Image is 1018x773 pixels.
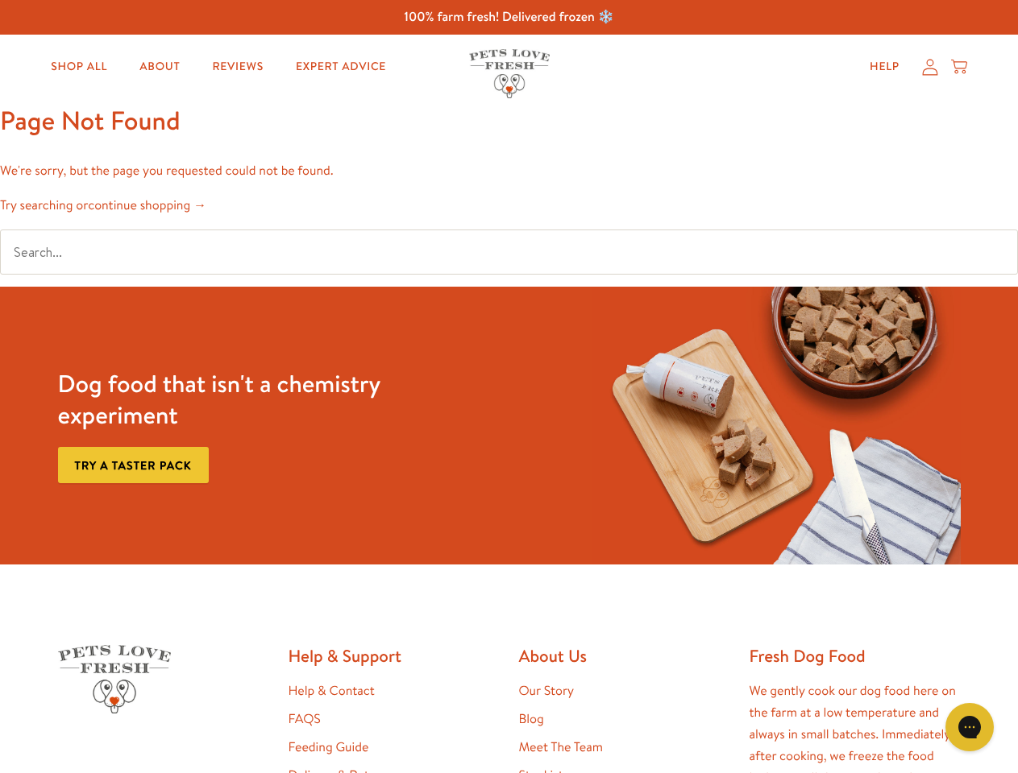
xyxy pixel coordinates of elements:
a: Help & Contact [289,682,375,700]
a: Reviews [199,51,276,83]
a: FAQS [289,710,321,728]
img: Fussy [592,287,960,564]
a: Shop All [38,51,120,83]
img: Pets Love Fresh [58,645,171,713]
h2: About Us [519,645,730,667]
a: Our Story [519,682,575,700]
a: About [127,51,193,83]
a: Expert Advice [283,51,399,83]
a: Help [857,51,912,83]
a: Meet The Team [519,738,603,756]
h2: Help & Support [289,645,500,667]
h2: Fresh Dog Food [750,645,961,667]
img: Pets Love Fresh [469,49,550,98]
iframe: Gorgias live chat messenger [937,697,1002,757]
a: Feeding Guide [289,738,369,756]
a: Try a taster pack [58,447,209,483]
a: continue shopping → [88,196,206,214]
h3: Dog food that isn't a chemistry experiment [58,368,426,431]
a: Blog [519,710,544,728]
